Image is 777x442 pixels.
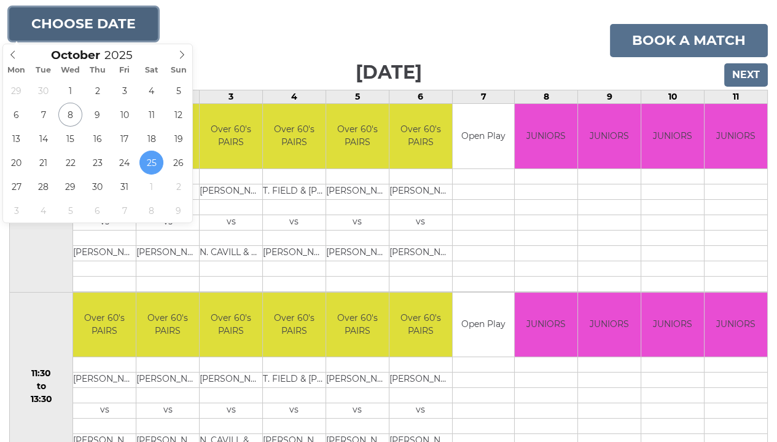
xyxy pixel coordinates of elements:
td: 8 [515,90,578,104]
td: JUNIORS [705,104,767,168]
span: October 10, 2025 [112,103,136,127]
td: Over 60's PAIRS [73,293,136,357]
span: September 30, 2025 [31,79,55,103]
span: October 31, 2025 [112,175,136,199]
td: Over 60's PAIRS [389,293,452,357]
span: November 5, 2025 [58,199,82,223]
span: October 24, 2025 [112,151,136,175]
span: October 21, 2025 [31,151,55,175]
td: 7 [452,90,515,104]
td: [PERSON_NAME] & [PERSON_NAME] [326,245,389,261]
span: Thu [84,66,111,74]
span: October 12, 2025 [166,103,190,127]
td: JUNIORS [515,104,577,168]
span: October 25, 2025 [139,151,163,175]
td: JUNIORS [578,104,641,168]
span: November 3, 2025 [4,199,28,223]
td: vs [326,215,389,230]
td: T. FIELD & [PERSON_NAME] [263,184,326,199]
span: October 13, 2025 [4,127,28,151]
td: Over 60's PAIRS [263,293,326,357]
span: October 16, 2025 [85,127,109,151]
span: Sun [165,66,192,74]
span: October 26, 2025 [166,151,190,175]
td: JUNIORS [515,293,577,357]
td: vs [263,215,326,230]
td: [PERSON_NAME] & [PERSON_NAME] [389,245,452,261]
span: October 28, 2025 [31,175,55,199]
span: October 1, 2025 [58,79,82,103]
td: vs [200,215,262,230]
td: [PERSON_NAME] & [PERSON_NAME] [73,373,136,388]
span: October 14, 2025 [31,127,55,151]
td: [PERSON_NAME] & [PERSON_NAME] [326,373,389,388]
input: Scroll to increment [100,48,148,62]
td: [PERSON_NAME] & [PERSON_NAME] [389,184,452,199]
td: Over 60's PAIRS [389,104,452,168]
td: T. FIELD & [PERSON_NAME] [263,373,326,388]
span: October 17, 2025 [112,127,136,151]
span: October 27, 2025 [4,175,28,199]
span: October 19, 2025 [166,127,190,151]
span: Sat [138,66,165,74]
td: N. CAVILL & K. JOY [200,245,262,261]
td: JUNIORS [578,293,641,357]
span: October 18, 2025 [139,127,163,151]
td: 11 [705,90,768,104]
td: 10 [641,90,705,104]
span: Scroll to increment [51,50,100,61]
td: JUNIORS [705,293,767,357]
span: Tue [30,66,57,74]
span: October 22, 2025 [58,151,82,175]
span: Wed [57,66,84,74]
td: [PERSON_NAME] & [PERSON_NAME] [136,373,199,388]
td: vs [73,403,136,419]
span: October 7, 2025 [31,103,55,127]
td: Over 60's PAIRS [326,293,389,357]
td: [PERSON_NAME] & R. SENIOR [263,245,326,261]
td: JUNIORS [641,293,704,357]
td: 4 [262,90,326,104]
span: October 4, 2025 [139,79,163,103]
td: Open Play [453,293,515,357]
span: October 11, 2025 [139,103,163,127]
span: October 2, 2025 [85,79,109,103]
span: October 29, 2025 [58,175,82,199]
td: vs [389,403,452,419]
span: October 30, 2025 [85,175,109,199]
td: Over 60's PAIRS [326,104,389,168]
span: November 1, 2025 [139,175,163,199]
td: [PERSON_NAME] & [PERSON_NAME] [200,184,262,199]
td: vs [200,403,262,419]
a: Book a match [610,24,768,57]
span: Fri [111,66,138,74]
span: September 29, 2025 [4,79,28,103]
td: Over 60's PAIRS [200,293,262,357]
span: Mon [3,66,30,74]
td: [PERSON_NAME] & [PERSON_NAME] [200,373,262,388]
td: [PERSON_NAME] & [PERSON_NAME] [136,245,199,261]
td: vs [136,403,199,419]
td: vs [389,215,452,230]
span: November 7, 2025 [112,199,136,223]
td: 5 [326,90,389,104]
span: October 23, 2025 [85,151,109,175]
td: Over 60's PAIRS [263,104,326,168]
td: [PERSON_NAME] & [PERSON_NAME] [326,184,389,199]
td: Over 60's PAIRS [200,104,262,168]
span: November 9, 2025 [166,199,190,223]
button: Choose date [9,7,158,41]
input: Next [724,63,768,87]
td: vs [263,403,326,419]
td: 3 [200,90,263,104]
td: Over 60's PAIRS [136,293,199,357]
span: October 6, 2025 [4,103,28,127]
td: [PERSON_NAME] & [PERSON_NAME] [389,373,452,388]
td: 6 [389,90,452,104]
td: JUNIORS [641,104,704,168]
span: October 8, 2025 [58,103,82,127]
td: Open Play [453,104,515,168]
span: November 4, 2025 [31,199,55,223]
span: November 8, 2025 [139,199,163,223]
span: November 6, 2025 [85,199,109,223]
